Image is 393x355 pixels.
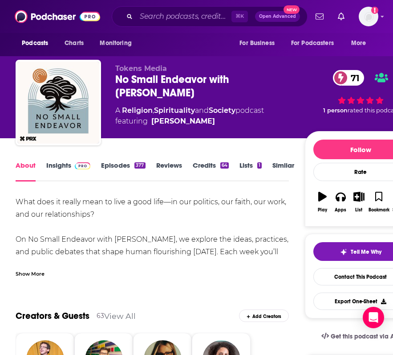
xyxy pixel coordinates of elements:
a: 71 [333,70,364,86]
button: Bookmark [368,186,390,218]
div: List [355,207,362,213]
a: Spirituality [154,106,195,115]
button: Show profile menu [359,7,378,26]
span: Charts [65,37,84,50]
div: Bookmark [369,207,389,213]
a: Religion [122,106,153,115]
img: tell me why sparkle [340,248,347,256]
span: Tokens Media [115,64,167,73]
div: Add Creators [239,310,289,322]
a: Episodes377 [101,161,145,182]
a: Show notifications dropdown [312,9,327,24]
a: InsightsPodchaser Pro [46,161,90,182]
a: Show notifications dropdown [334,9,348,24]
span: Monitoring [100,37,131,50]
button: open menu [345,35,377,52]
div: Open Intercom Messenger [363,307,384,328]
a: Society [209,106,235,115]
span: Logged in as shcarlos [359,7,378,26]
div: A podcast [115,105,264,127]
div: Search podcasts, credits, & more... [112,6,308,27]
span: Tell Me Why [351,248,381,256]
span: , [153,106,154,115]
img: Podchaser Pro [75,162,90,169]
img: User Profile [359,7,378,26]
span: For Podcasters [291,37,334,50]
span: featuring [115,116,264,127]
span: 71 [342,70,364,86]
button: open menu [233,35,286,52]
span: For Business [239,37,275,50]
a: Lee C. Camp [151,116,215,127]
div: Play [318,207,327,213]
button: open menu [16,35,60,52]
span: Podcasts [22,37,48,50]
img: Podchaser - Follow, Share and Rate Podcasts [15,8,100,25]
a: About [16,161,36,182]
input: Search podcasts, credits, & more... [136,9,231,24]
a: Reviews [156,161,182,182]
span: and [195,106,209,115]
span: New [284,5,300,14]
button: Play [313,186,332,218]
a: Lists1 [239,161,262,182]
a: Creators & Guests [16,310,89,322]
img: No Small Endeavor with Lee C. Camp [17,62,99,144]
div: 64 [220,162,229,169]
div: 1 [257,162,262,169]
button: open menu [285,35,347,52]
a: Credits64 [193,161,229,182]
span: More [351,37,366,50]
div: 63 [97,312,104,320]
a: Similar [272,161,294,182]
span: ⌘ K [231,11,248,22]
span: Open Advanced [259,14,296,19]
svg: Add a profile image [371,7,378,14]
button: List [350,186,368,218]
a: View All [104,311,136,321]
button: Apps [332,186,350,218]
span: 1 person [323,107,348,114]
div: 377 [134,162,145,169]
button: open menu [93,35,143,52]
button: Open AdvancedNew [255,11,300,22]
div: Apps [335,207,346,213]
a: Charts [59,35,89,52]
